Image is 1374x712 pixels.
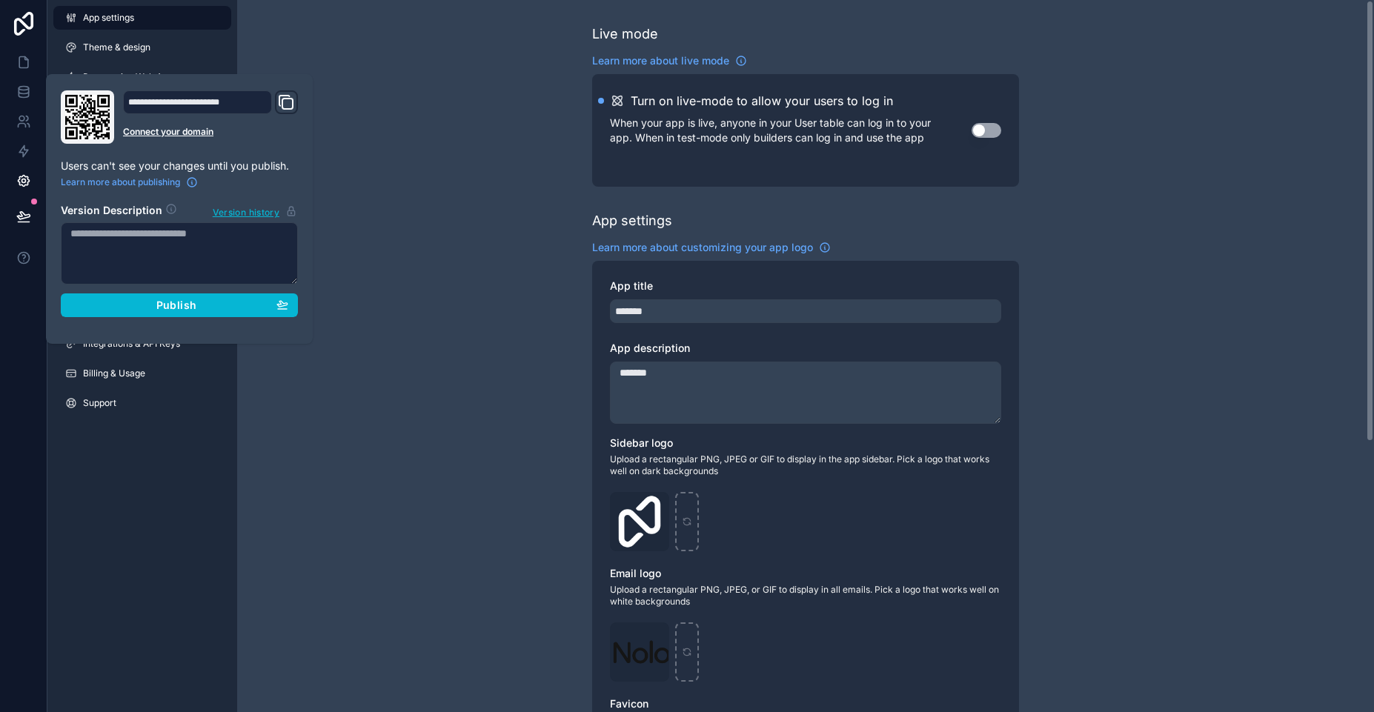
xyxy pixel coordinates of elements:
p: When your app is live, anyone in your User table can log in to your app. When in test-mode only b... [610,116,972,145]
a: Learn more about live mode [592,53,747,68]
span: Billing & Usage [83,367,145,379]
span: Upload a rectangular PNG, JPEG or GIF to display in the app sidebar. Pick a logo that works well ... [610,453,1001,477]
span: Publish [156,299,196,312]
span: App title [610,279,653,292]
div: Domain and Custom Link [123,90,298,144]
span: Progressive Web App [83,71,173,83]
span: Theme & design [83,41,150,53]
button: Publish [61,293,298,317]
span: Email logo [610,567,661,579]
span: Upload a rectangular PNG, JPEG, or GIF to display in all emails. Pick a logo that works well on w... [610,584,1001,608]
span: App description [610,342,690,354]
span: Sidebar logo [610,436,673,449]
h2: Version Description [61,203,162,219]
div: App settings [592,210,672,231]
span: Support [83,397,116,409]
span: Learn more about live mode [592,53,729,68]
a: Theme & design [53,36,231,59]
div: Live mode [592,24,658,44]
a: Progressive Web App [53,65,231,89]
button: Version history [212,203,298,219]
span: Favicon [610,697,648,710]
a: Integrations & API Keys [53,332,231,356]
a: Billing & Usage [53,362,231,385]
a: App settings [53,6,231,30]
h2: Turn on live-mode to allow your users to log in [631,92,893,110]
span: Learn more about publishing [61,176,180,188]
span: Learn more about customizing your app logo [592,240,813,255]
p: Users can't see your changes until you publish. [61,159,298,173]
span: Integrations & API Keys [83,338,180,350]
span: App settings [83,12,134,24]
a: Connect your domain [123,126,298,138]
a: Learn more about customizing your app logo [592,240,831,255]
a: Support [53,391,231,415]
a: Learn more about publishing [61,176,198,188]
span: Version history [213,204,279,219]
